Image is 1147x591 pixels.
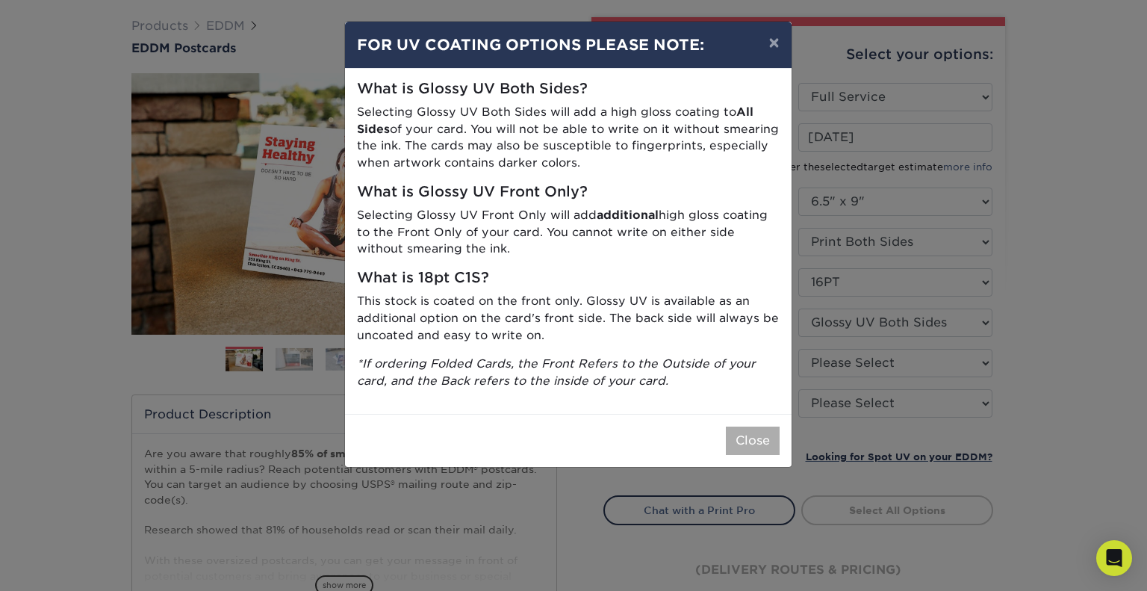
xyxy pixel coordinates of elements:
button: × [756,22,791,64]
h5: What is Glossy UV Front Only? [357,184,780,201]
p: Selecting Glossy UV Both Sides will add a high gloss coating to of your card. You will not be abl... [357,104,780,172]
button: Close [726,427,780,455]
p: Selecting Glossy UV Front Only will add high gloss coating to the Front Only of your card. You ca... [357,207,780,258]
strong: additional [597,208,659,222]
strong: All Sides [357,105,753,136]
h5: What is 18pt C1S? [357,270,780,287]
p: This stock is coated on the front only. Glossy UV is available as an additional option on the car... [357,293,780,344]
h4: FOR UV COATING OPTIONS PLEASE NOTE: [357,34,780,56]
h5: What is Glossy UV Both Sides? [357,81,780,98]
div: Open Intercom Messenger [1096,540,1132,576]
i: *If ordering Folded Cards, the Front Refers to the Outside of your card, and the Back refers to t... [357,356,756,388]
